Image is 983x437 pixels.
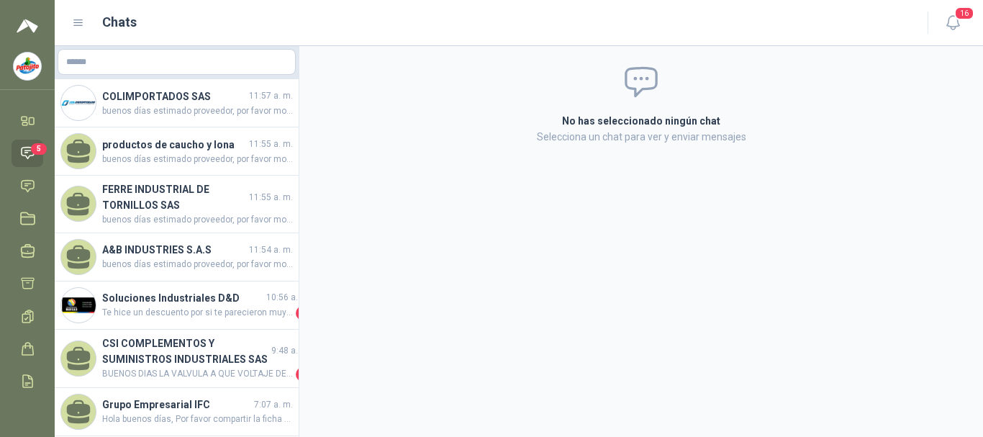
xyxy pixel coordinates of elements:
h4: CSI COMPLEMENTOS Y SUMINISTROS INDUSTRIALES SAS [102,335,268,367]
span: 11:55 a. m. [249,138,293,151]
img: Logo peakr [17,17,38,35]
img: Company Logo [14,53,41,80]
span: Hola buenos días, Por favor compartir la ficha técnica. [102,413,293,426]
h4: A&B INDUSTRIES S.A.S [102,242,246,258]
a: Grupo Empresarial IFC7:07 a. m.Hola buenos días, Por favor compartir la ficha técnica. [55,388,299,436]
h4: Soluciones Industriales D&D [102,290,263,306]
h4: COLIMPORTADOS SAS [102,89,246,104]
p: Selecciona un chat para ver y enviar mensajes [390,129,892,145]
span: 9:48 a. m. [271,344,310,358]
span: buenos días estimado proveedor, por favor modificar la cotización. ya que necesitamos que la mang... [102,153,293,166]
a: productos de caucho y lona11:55 a. m.buenos días estimado proveedor, por favor modificar la cotiz... [55,127,299,176]
span: 11:54 a. m. [249,243,293,257]
button: 16 [940,10,966,36]
a: Company LogoSoluciones Industriales D&D10:56 a. m.Te hice un descuento por si te parecieron muy c... [55,281,299,330]
span: 5 [31,143,47,155]
span: 11:55 a. m. [249,191,293,204]
span: 10:56 a. m. [266,291,310,305]
a: FERRE INDUSTRIAL DE TORNILLOS SAS11:55 a. m.buenos días estimado proveedor, por favor modificar l... [55,176,299,233]
a: CSI COMPLEMENTOS Y SUMINISTROS INDUSTRIALES SAS9:48 a. m.BUENOS DIAS LA VALVULA A QUE VOLTAJE DE ... [55,330,299,388]
span: buenos días estimado proveedor, por favor modificar la cotización. ya que necesitamos que la mang... [102,104,293,118]
img: Company Logo [61,288,96,323]
span: 11:57 a. m. [249,89,293,103]
h4: FERRE INDUSTRIAL DE TORNILLOS SAS [102,181,246,213]
a: Company LogoCOLIMPORTADOS SAS11:57 a. m.buenos días estimado proveedor, por favor modificar la co... [55,79,299,127]
img: Company Logo [61,86,96,120]
span: buenos días estimado proveedor, por favor modificar la cotización. ya que necesitamos que la mang... [102,213,293,227]
span: BUENOS DIAS LA VALVULA A QUE VOLTAJE DE TRABAJO LA VAN A OPERAR SI A 110 VLTS O 220 VOLTS YA QUE ... [102,367,293,382]
h2: No has seleccionado ningún chat [390,113,892,129]
h4: Grupo Empresarial IFC [102,397,251,413]
span: buenos días estimado proveedor, por favor modificar la cotización. ya que necesitamos que la mang... [102,258,293,271]
a: 5 [12,140,43,166]
span: 1 [296,367,310,382]
h4: productos de caucho y lona [102,137,246,153]
span: Te hice un descuento por si te parecieron muy caras, quedo atento [102,306,293,320]
h1: Chats [102,12,137,32]
span: 1 [296,306,310,320]
a: A&B INDUSTRIES S.A.S11:54 a. m.buenos días estimado proveedor, por favor modificar la cotización.... [55,233,299,281]
span: 7:07 a. m. [254,398,293,412]
span: 16 [954,6,974,20]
